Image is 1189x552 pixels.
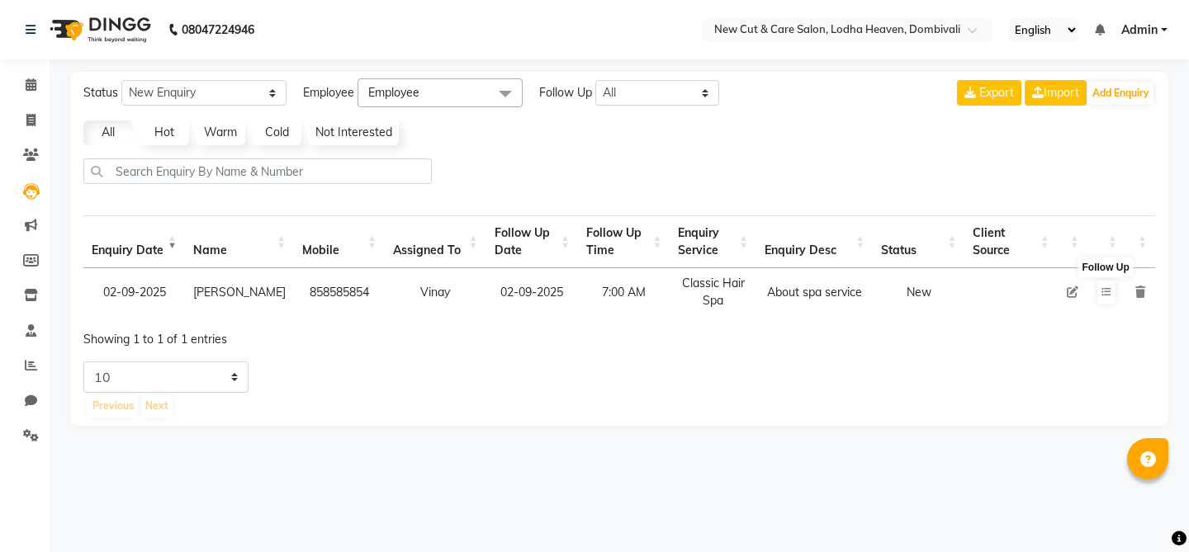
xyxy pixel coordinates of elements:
[182,7,254,53] b: 08047224946
[578,215,670,268] th: Follow Up Time : activate to sort column ascending
[385,215,486,268] th: Assigned To : activate to sort column ascending
[185,215,294,268] th: Name: activate to sort column ascending
[83,120,133,145] a: All
[88,394,138,418] button: Previous
[83,321,515,348] div: Showing 1 to 1 of 1 entries
[957,80,1021,106] button: Export
[83,268,185,316] td: 02-09-2025
[964,215,1057,268] th: Client Source: activate to sort column ascending
[185,268,294,316] td: [PERSON_NAME]
[83,84,118,101] span: Status
[1088,82,1153,105] button: Add Enquiry
[1125,215,1155,268] th: : activate to sort column ascending
[83,158,432,184] input: Search Enquiry By Name & Number
[765,284,865,301] div: About spa service
[385,268,486,316] td: Vinay
[670,215,756,268] th: Enquiry Service : activate to sort column ascending
[141,394,173,418] button: Next
[1078,257,1134,277] div: Follow Up
[196,120,245,145] a: Warm
[486,268,578,316] td: 02-09-2025
[578,268,670,316] td: 7:00 AM
[873,215,964,268] th: Status: activate to sort column ascending
[140,120,189,145] a: Hot
[1058,215,1087,268] th: : activate to sort column ascending
[979,85,1014,100] span: Export
[308,120,399,145] a: Not Interested
[756,215,873,268] th: Enquiry Desc: activate to sort column ascending
[486,215,578,268] th: Follow Up Date: activate to sort column ascending
[670,268,756,316] td: Classic Hair Spa
[252,120,301,145] a: Cold
[1087,215,1125,268] th: : activate to sort column ascending
[83,215,185,268] th: Enquiry Date: activate to sort column ascending
[294,268,385,316] td: 858585854
[42,7,155,53] img: logo
[303,84,354,101] span: Employee
[1120,486,1172,535] iframe: chat widget
[294,215,385,268] th: Mobile : activate to sort column ascending
[539,84,592,101] span: Follow Up
[1025,80,1087,106] a: Import
[368,85,419,100] span: Employee
[873,268,964,316] td: New
[1121,21,1158,39] span: Admin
